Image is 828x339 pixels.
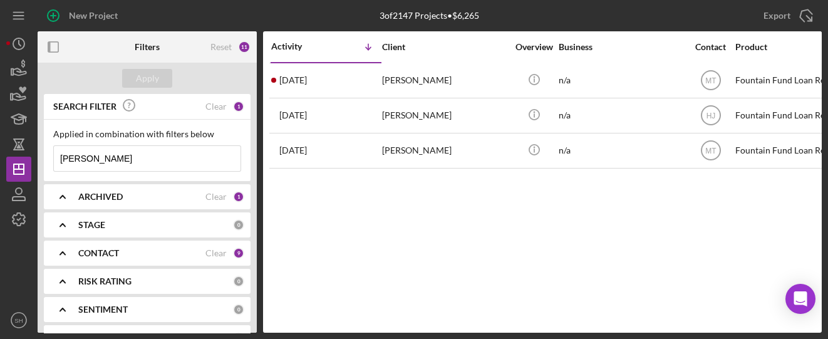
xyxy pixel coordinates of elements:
[14,317,23,324] text: SH
[78,220,105,230] b: STAGE
[751,3,822,28] button: Export
[6,308,31,333] button: SH
[510,42,557,52] div: Overview
[763,3,790,28] div: Export
[78,276,132,286] b: RISK RATING
[233,219,244,231] div: 0
[706,112,715,120] text: HJ
[687,42,734,52] div: Contact
[233,276,244,287] div: 0
[78,248,119,258] b: CONTACT
[559,42,684,52] div: Business
[69,3,118,28] div: New Project
[205,248,227,258] div: Clear
[785,284,815,314] div: Open Intercom Messenger
[38,3,130,28] button: New Project
[78,305,128,315] b: SENTIMENT
[233,248,244,259] div: 9
[380,11,479,21] div: 3 of 2147 Projects • $6,265
[382,134,507,167] div: [PERSON_NAME]
[279,145,307,155] time: 2022-07-29 02:09
[122,69,172,88] button: Apply
[136,69,159,88] div: Apply
[382,99,507,132] div: [PERSON_NAME]
[233,191,244,202] div: 1
[271,41,326,51] div: Activity
[279,75,307,85] time: 2025-08-07 23:29
[279,110,307,120] time: 2025-07-18 02:52
[233,101,244,112] div: 1
[705,147,717,155] text: MT
[559,99,684,132] div: n/a
[559,134,684,167] div: n/a
[205,102,227,112] div: Clear
[705,76,717,85] text: MT
[135,42,160,52] b: Filters
[210,42,232,52] div: Reset
[382,42,507,52] div: Client
[53,129,241,139] div: Applied in combination with filters below
[559,64,684,97] div: n/a
[205,192,227,202] div: Clear
[382,64,507,97] div: [PERSON_NAME]
[53,102,116,112] b: SEARCH FILTER
[233,304,244,315] div: 0
[238,41,251,53] div: 11
[78,192,123,202] b: ARCHIVED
